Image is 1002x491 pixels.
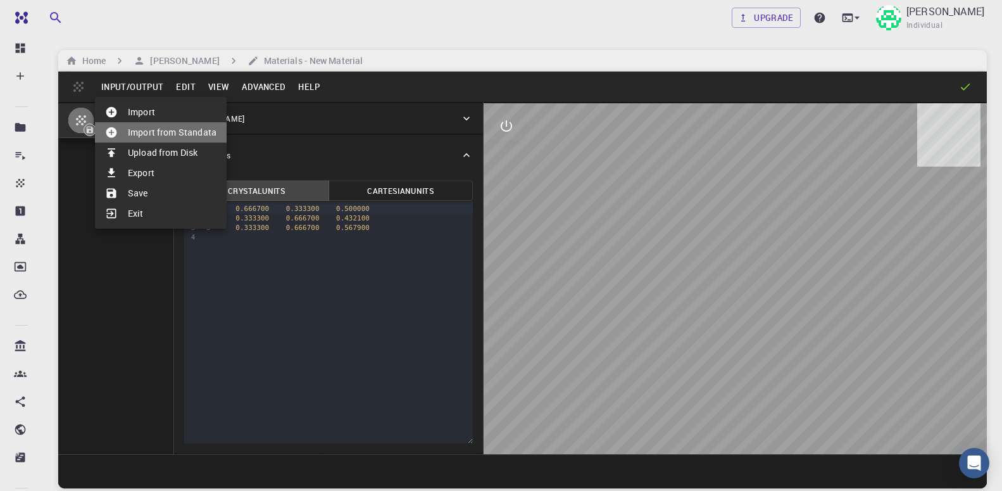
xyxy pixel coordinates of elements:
div: Open Intercom Messenger [959,448,989,478]
li: Upload from Disk [95,143,227,163]
li: Import from Standata [95,122,227,143]
span: Hỗ trợ [27,9,63,20]
li: Exit [95,203,227,224]
li: Export [95,163,227,183]
li: Import [95,102,227,122]
li: Save [95,183,227,203]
